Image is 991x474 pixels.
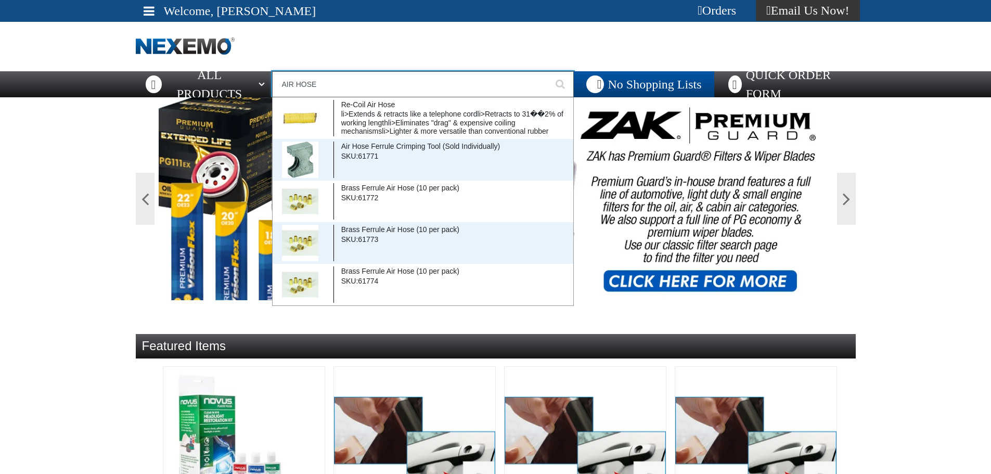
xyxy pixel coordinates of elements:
span: No Shopping Lists [608,78,701,91]
img: 5b11580c1eedf335302085-p_5365.jpg [282,142,318,178]
span: SKU:61773 [341,235,379,244]
span: All Products [166,66,252,103]
img: PG Filters & Wipers [159,97,833,300]
img: 5b1158aa4cecc675180937-54013-recoil-air-hose_large_2.jpg [282,100,318,136]
img: 5b11580c22c1e145563114-p_5366.jpg [282,183,318,220]
span: Re-Coil Air Hose [341,100,395,109]
span: Brass Ferrule Air Hose (10 per pack) [341,267,459,275]
span: SKU:61771 [341,152,379,160]
button: Next [837,173,856,225]
button: Start Searching [548,71,574,97]
div: Featured Items [136,334,856,358]
img: 5b11580c2b3a6802714691-p_5366.jpg [282,266,318,303]
span: SKU:61772 [341,194,379,202]
span: Brass Ferrule Air Hose (10 per pack) [341,184,459,192]
span: SKU:61774 [341,277,379,285]
span: Air Hose Ferrule Crimping Tool (Sold Individually) [341,142,500,150]
button: Open All Products pages [255,71,272,97]
button: You do not have available Shopping Lists. Open to Create a New List [574,71,714,97]
button: Previous [136,173,155,225]
span: Brass Ferrule Air Hose (10 per pack) [341,225,459,234]
ul: li>Extends & retracts like a telephone cordli>Retracts to 31��2% of working lengthli>Eliminates "... [341,110,572,162]
input: Search [272,71,574,97]
a: Quick Order Form [714,71,860,97]
img: Nexemo logo [136,37,235,56]
img: 5b11580c272eb184871507-p_5366.jpg [282,225,318,261]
